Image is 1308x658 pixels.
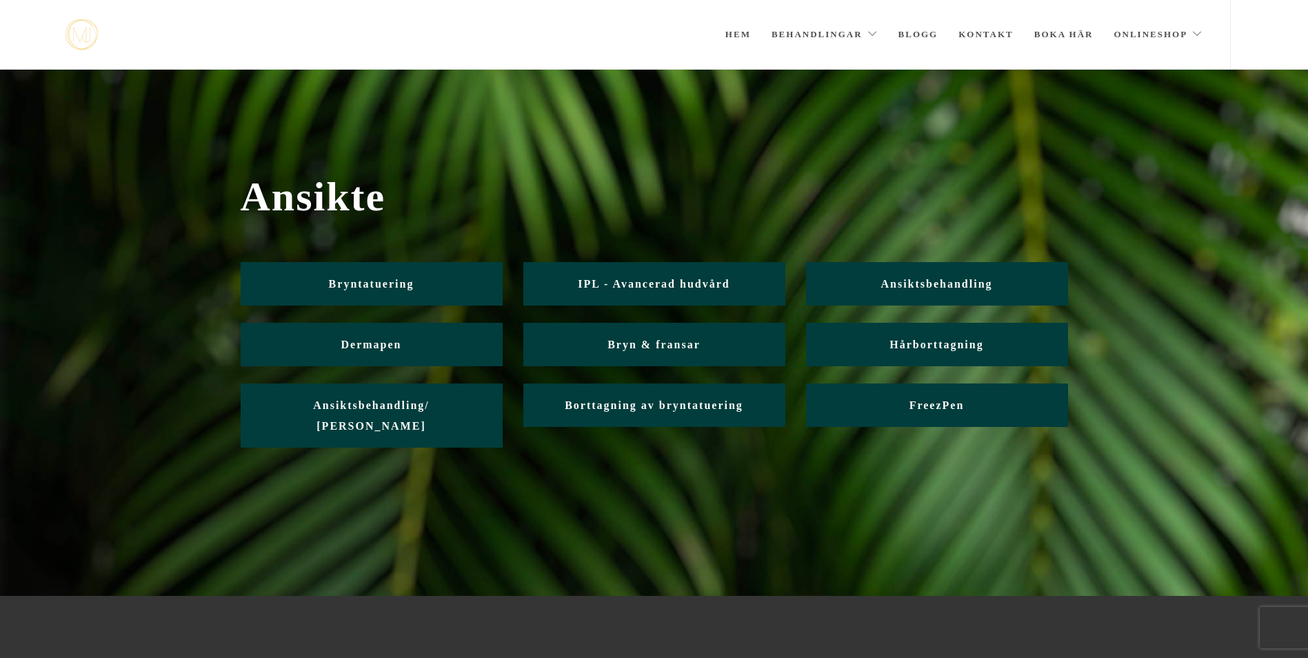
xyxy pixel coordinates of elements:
a: IPL - Avancerad hudvård [523,262,785,306]
span: Borttagning av bryntatuering [565,399,743,411]
span: Bryn & fransar [607,339,701,350]
span: Ansiktsbehandling [881,278,992,290]
a: Dermapen [241,323,503,366]
span: FreezPen [909,399,965,411]
span: Ansiktsbehandling/ [PERSON_NAME] [313,399,430,432]
span: IPL - Avancerad hudvård [578,278,730,290]
a: mjstudio mjstudio mjstudio [66,19,98,50]
a: Borttagning av bryntatuering [523,383,785,427]
a: Ansiktsbehandling/ [PERSON_NAME] [241,383,503,448]
span: Bryntatuering [329,278,414,290]
span: Ansikte [241,173,1068,221]
span: Hårborttagning [889,339,983,350]
img: mjstudio [66,19,98,50]
a: Ansiktsbehandling [806,262,1068,306]
a: Bryn & fransar [523,323,785,366]
span: Dermapen [341,339,402,350]
a: Hårborttagning [806,323,1068,366]
a: FreezPen [806,383,1068,427]
a: Bryntatuering [241,262,503,306]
